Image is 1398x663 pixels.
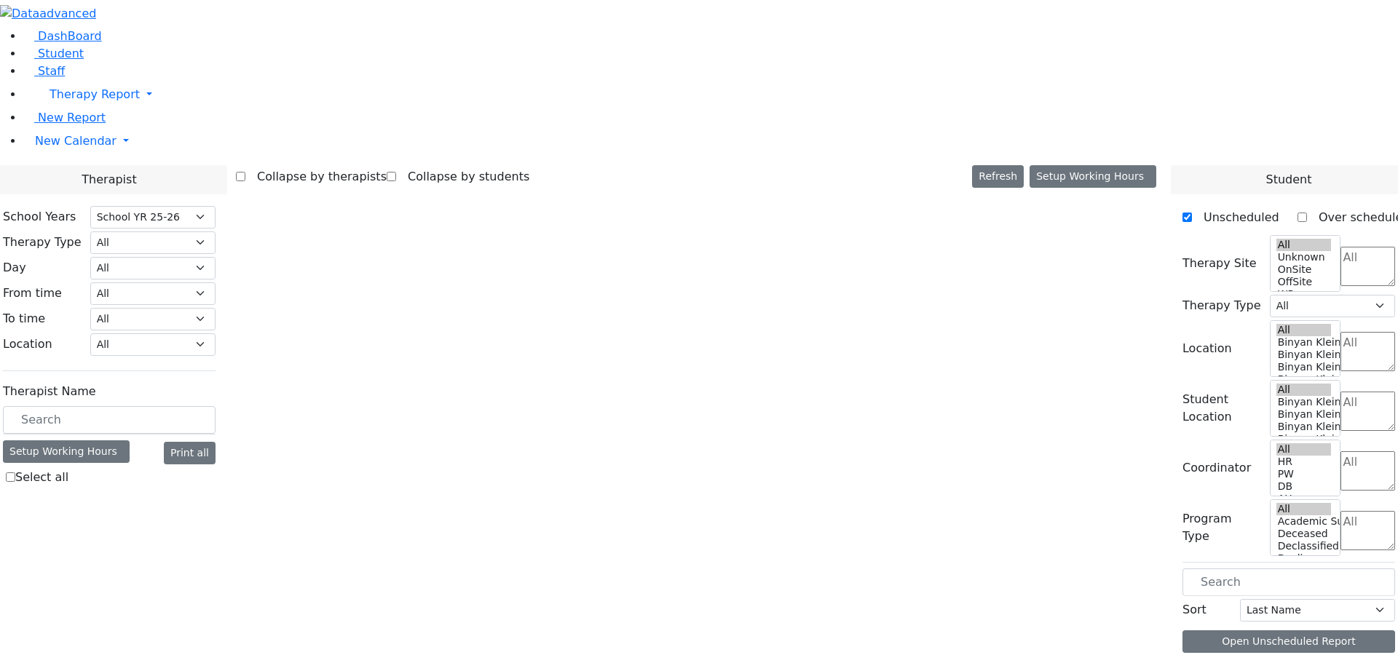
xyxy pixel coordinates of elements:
[1182,297,1261,314] label: Therapy Type
[38,111,106,124] span: New Report
[38,47,84,60] span: Student
[1030,165,1156,188] button: Setup Working Hours
[1340,392,1395,431] textarea: Search
[35,134,116,148] span: New Calendar
[1182,391,1261,426] label: Student Location
[1276,324,1332,336] option: All
[23,29,102,43] a: DashBoard
[1340,511,1395,550] textarea: Search
[1276,540,1332,552] option: Declassified
[1276,456,1332,468] option: HR
[1276,503,1332,515] option: All
[1276,408,1332,421] option: Binyan Klein 4
[1276,443,1332,456] option: All
[1276,288,1332,301] option: WP
[1276,468,1332,480] option: PW
[23,80,1398,109] a: Therapy Report
[3,336,52,353] label: Location
[245,165,387,188] label: Collapse by therapists
[1192,206,1279,229] label: Unscheduled
[1276,528,1332,540] option: Deceased
[1276,349,1332,361] option: Binyan Klein 4
[23,47,84,60] a: Student
[1276,336,1332,349] option: Binyan Klein 5
[3,285,62,302] label: From time
[1182,340,1232,357] label: Location
[1276,421,1332,433] option: Binyan Klein 3
[3,440,130,463] div: Setup Working Hours
[1340,332,1395,371] textarea: Search
[1340,451,1395,491] textarea: Search
[1340,247,1395,286] textarea: Search
[1276,433,1332,445] option: Binyan Klein 2
[1182,510,1261,545] label: Program Type
[50,87,140,101] span: Therapy Report
[15,469,68,486] label: Select all
[82,171,136,188] span: Therapist
[3,406,216,434] input: Search
[1276,251,1332,263] option: Unknown
[3,208,76,226] label: School Years
[1182,459,1251,477] label: Coordinator
[1182,568,1395,596] input: Search
[1276,239,1332,251] option: All
[1276,480,1332,493] option: DB
[1182,630,1395,653] button: Open Unscheduled Report
[38,64,65,78] span: Staff
[23,127,1398,156] a: New Calendar
[1276,384,1332,396] option: All
[1265,171,1311,188] span: Student
[23,111,106,124] a: New Report
[3,383,96,400] label: Therapist Name
[1276,263,1332,276] option: OnSite
[1276,515,1332,528] option: Academic Support
[38,29,102,43] span: DashBoard
[164,442,216,464] button: Print all
[23,64,65,78] a: Staff
[1182,255,1257,272] label: Therapy Site
[1276,276,1332,288] option: OffSite
[3,234,82,251] label: Therapy Type
[396,165,529,188] label: Collapse by students
[1182,601,1207,619] label: Sort
[3,259,26,277] label: Day
[1276,493,1332,505] option: AH
[1276,373,1332,386] option: Binyan Klein 2
[1276,396,1332,408] option: Binyan Klein 5
[1276,361,1332,373] option: Binyan Klein 3
[1276,552,1332,565] option: Declines
[972,165,1024,188] button: Refresh
[3,310,45,327] label: To time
